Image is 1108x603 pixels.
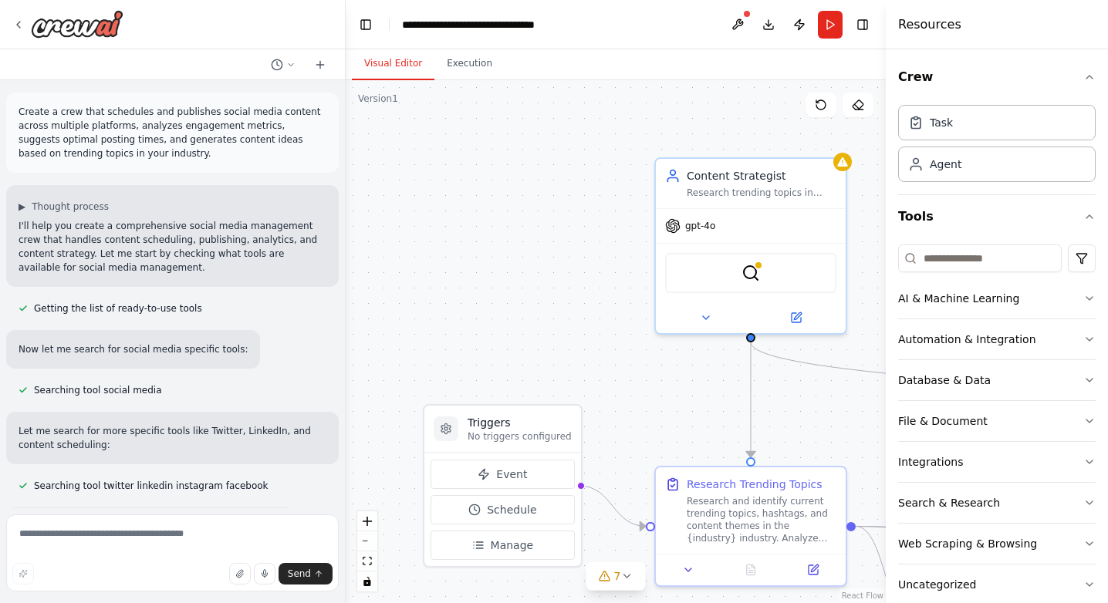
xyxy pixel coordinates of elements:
[31,10,123,38] img: Logo
[19,424,326,452] p: Let me search for more specific tools like Twitter, LinkedIn, and content scheduling:
[357,571,377,591] button: toggle interactivity
[19,342,248,356] p: Now let me search for social media specific tools:
[654,157,847,335] div: Content StrategistResearch trending topics in {industry} and generate engaging social media conte...
[32,200,109,213] span: Thought process
[468,415,572,430] h3: Triggers
[357,511,377,591] div: React Flow controls
[34,302,202,315] span: Getting the list of ready-to-use tools
[288,568,311,580] span: Send
[898,372,991,388] div: Database & Data
[431,495,575,524] button: Schedule
[930,115,953,130] div: Task
[898,454,963,470] div: Integrations
[687,495,836,544] div: Research and identify current trending topics, hashtags, and content themes in the {industry} ind...
[34,384,162,396] span: Searching tool social media
[741,264,760,282] img: SerperDevTool
[431,531,575,560] button: Manage
[402,17,535,32] nav: breadcrumb
[898,56,1096,99] button: Crew
[898,15,961,34] h4: Resources
[12,563,34,584] button: Improve this prompt
[357,511,377,531] button: zoom in
[229,563,251,584] button: Upload files
[930,157,961,172] div: Agent
[743,342,758,457] g: Edge from 33fb937b-3552-4ab1-9789-0e24288a4305 to 2bca5034-a1dc-467b-981f-66f19dfc4fd5
[19,200,109,213] button: ▶Thought process
[654,466,847,587] div: Research Trending TopicsResearch and identify current trending topics, hashtags, and content them...
[687,187,836,199] div: Research trending topics in {industry} and generate engaging social media content ideas that alig...
[614,568,621,584] span: 7
[491,537,534,553] span: Manage
[355,14,377,35] button: Hide left sidebar
[358,93,398,105] div: Version 1
[898,442,1096,482] button: Integrations
[898,483,1096,523] button: Search & Research
[898,278,1096,318] button: AI & Machine Learning
[687,168,836,184] div: Content Strategist
[718,561,784,579] button: No output available
[431,460,575,489] button: Event
[423,404,583,568] div: TriggersNo triggers configuredEventScheduleManage
[496,467,527,482] span: Event
[752,308,839,327] button: Open in side panel
[852,14,873,35] button: Hide right sidebar
[685,220,715,232] span: gpt-4o
[898,401,1096,441] button: File & Document
[254,563,275,584] button: Click to speak your automation idea
[19,219,326,275] p: I'll help you create a comprehensive social media management crew that handles content scheduling...
[308,56,333,74] button: Start a new chat
[19,200,25,213] span: ▶
[898,332,1036,347] div: Automation & Integration
[898,577,976,592] div: Uncategorized
[34,480,269,492] span: Searching tool twitter linkedin instagram facebook
[434,48,505,80] button: Execution
[898,413,988,429] div: File & Document
[586,562,646,591] button: 7
[898,291,1019,306] div: AI & Machine Learning
[357,531,377,551] button: zoom out
[357,551,377,571] button: fit view
[487,502,536,517] span: Schedule
[898,319,1096,359] button: Automation & Integration
[898,495,1000,510] div: Search & Research
[352,48,434,80] button: Visual Editor
[579,478,646,534] g: Edge from triggers to 2bca5034-a1dc-467b-981f-66f19dfc4fd5
[898,99,1096,194] div: Crew
[687,477,823,492] div: Research Trending Topics
[898,536,1037,551] div: Web Scraping & Browsing
[265,56,302,74] button: Switch to previous chat
[468,430,572,443] p: No triggers configured
[19,105,326,160] p: Create a crew that schedules and publishes social media content across multiple platforms, analyz...
[898,360,1096,400] button: Database & Data
[842,591,883,600] a: React Flow attribution
[279,563,333,584] button: Send
[786,561,839,579] button: Open in side panel
[898,524,1096,564] button: Web Scraping & Browsing
[898,195,1096,238] button: Tools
